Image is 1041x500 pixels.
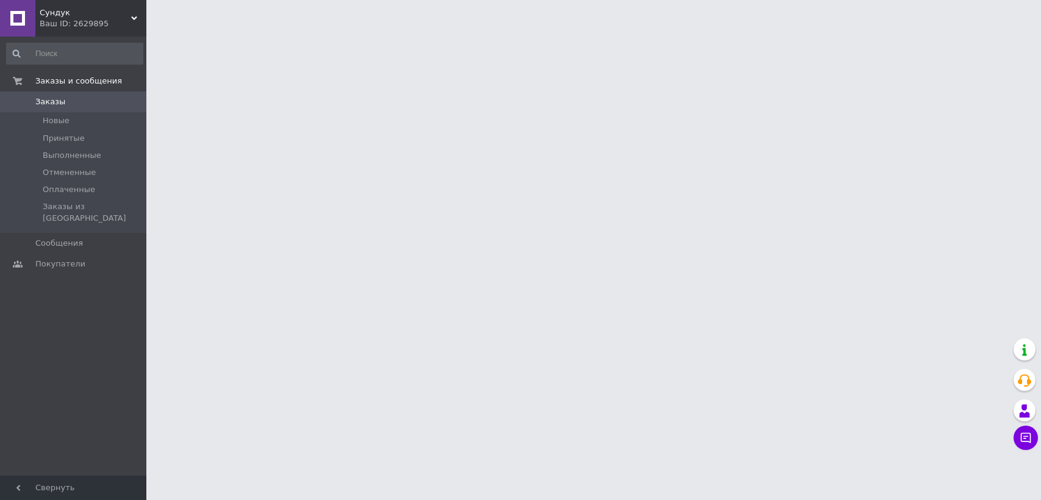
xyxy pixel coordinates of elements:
[40,18,146,29] div: Ваш ID: 2629895
[1014,426,1038,450] button: Чат с покупателем
[35,96,65,107] span: Заказы
[43,133,85,144] span: Принятые
[43,167,96,178] span: Отмененные
[43,184,95,195] span: Оплаченные
[40,7,131,18] span: Сундук
[43,115,70,126] span: Новые
[35,259,85,270] span: Покупатели
[6,43,143,65] input: Поиск
[35,238,83,249] span: Сообщения
[43,201,142,223] span: Заказы из [GEOGRAPHIC_DATA]
[35,76,122,87] span: Заказы и сообщения
[43,150,101,161] span: Выполненные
